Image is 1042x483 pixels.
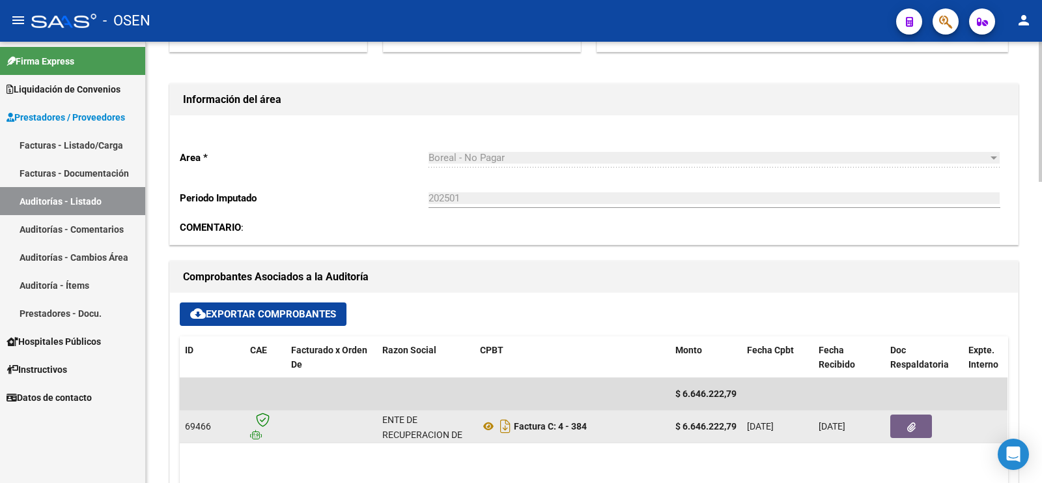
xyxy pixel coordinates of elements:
[7,362,67,377] span: Instructivos
[497,416,514,437] i: Descargar documento
[180,151,429,165] p: Area *
[7,54,74,68] span: Firma Express
[286,336,377,379] datatable-header-cell: Facturado x Orden De
[813,336,885,379] datatable-header-cell: Fecha Recibido
[245,336,286,379] datatable-header-cell: CAE
[475,336,670,379] datatable-header-cell: CPBT
[183,267,1005,287] h1: Comprobantes Asociados a la Auditoría
[7,82,120,96] span: Liquidación de Convenios
[7,110,125,124] span: Prestadores / Proveedores
[998,439,1029,470] div: Open Intercom Messenger
[382,345,436,355] span: Razon Social
[180,336,245,379] datatable-header-cell: ID
[675,388,737,399] span: $ 6.646.222,79
[885,336,963,379] datatable-header-cell: Doc Respaldatoria
[7,390,92,405] span: Datos de contacto
[819,421,845,432] span: [DATE]
[180,222,241,233] strong: COMENTARIO
[180,222,244,233] span: :
[480,345,503,355] span: CPBT
[7,334,101,349] span: Hospitales Públicos
[190,308,336,320] span: Exportar Comprobantes
[670,336,742,379] datatable-header-cell: Monto
[747,421,774,432] span: [DATE]
[963,336,1009,379] datatable-header-cell: Expte. Interno
[747,345,794,355] span: Fecha Cpbt
[819,345,855,370] span: Fecha Recibido
[180,191,429,205] p: Periodo Imputado
[185,345,193,355] span: ID
[742,336,813,379] datatable-header-cell: Fecha Cpbt
[377,336,475,379] datatable-header-cell: Razon Social
[250,345,267,355] span: CAE
[103,7,150,35] span: - OSEN
[968,345,998,370] span: Expte. Interno
[10,12,26,28] mat-icon: menu
[890,345,949,370] span: Doc Respaldatoria
[180,302,346,326] button: Exportar Comprobantes
[185,421,211,432] span: 69466
[291,345,367,370] span: Facturado x Orden De
[190,306,206,321] mat-icon: cloud_download
[514,421,587,432] strong: Factura C: 4 - 384
[1016,12,1032,28] mat-icon: person
[183,89,1005,110] h1: Información del área
[429,152,505,164] span: Boreal - No Pagar
[675,421,737,432] strong: $ 6.646.222,79
[675,345,702,355] span: Monto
